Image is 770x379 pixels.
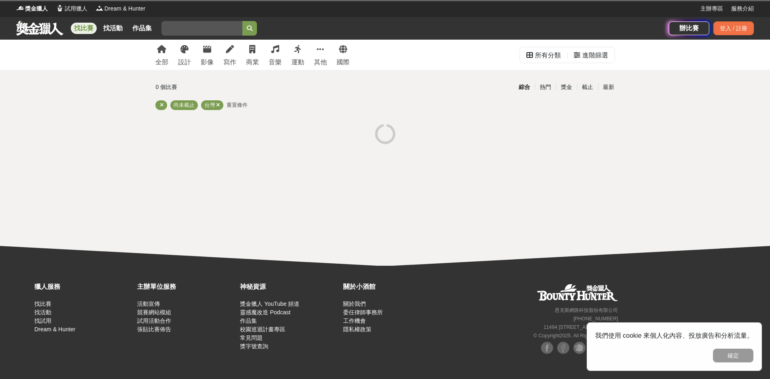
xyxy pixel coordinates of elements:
[269,57,282,67] div: 音樂
[343,309,383,315] a: 委任律師事務所
[598,80,619,94] div: 最新
[34,326,75,332] a: Dream & Hunter
[227,102,248,108] span: 重置條件
[291,57,304,67] div: 運動
[25,4,48,13] span: 獎金獵人
[129,23,155,34] a: 作品集
[240,282,339,292] div: 神秘資源
[669,21,709,35] a: 辦比賽
[533,333,618,339] small: © Copyright 2025 . All Rights Reserved.
[201,57,214,67] div: 影像
[240,318,257,324] a: 作品集
[178,40,191,70] a: 設計
[16,4,48,13] a: Logo獎金獵人
[34,318,51,324] a: 找試用
[71,23,97,34] a: 找比賽
[731,4,754,13] a: 服務介紹
[137,309,171,315] a: 競賽網站模組
[240,301,299,307] a: 獎金獵人 YouTube 頻道
[343,326,371,332] a: 隱私權政策
[541,342,553,354] img: Facebook
[240,326,285,332] a: 校園巡迴計畫專區
[573,342,585,354] img: Plurk
[573,316,618,322] small: [PHONE_NUMBER]
[582,47,608,64] div: 進階篩選
[555,307,618,313] small: 恩克斯網路科技股份有限公司
[56,4,87,13] a: Logo試用獵人
[314,57,327,67] div: 其他
[240,309,290,315] a: 靈感魔改造 Podcast
[137,318,171,324] a: 試用活動合作
[337,57,350,67] div: 國際
[34,301,51,307] a: 找比賽
[95,4,145,13] a: LogoDream & Hunter
[595,332,753,339] span: 我們使用 cookie 來個人化內容、投放廣告和分析流量。
[246,57,259,67] div: 商業
[137,282,236,292] div: 主辦單位服務
[155,40,168,70] a: 全部
[174,102,195,108] span: 尚未截止
[137,301,160,307] a: 活動宣傳
[100,23,126,34] a: 找活動
[343,301,366,307] a: 關於我們
[204,102,215,108] span: 台灣
[713,349,753,362] button: 確定
[337,40,350,70] a: 國際
[65,4,87,13] span: 試用獵人
[269,40,282,70] a: 音樂
[95,4,104,12] img: Logo
[543,324,618,330] small: 11494 [STREET_ADDRESS] 3 樓
[535,80,556,94] div: 熱門
[535,47,561,64] div: 所有分類
[700,4,723,13] a: 主辦專區
[56,4,64,12] img: Logo
[34,309,51,315] a: 找活動
[137,326,171,332] a: 張貼比賽佈告
[343,318,366,324] a: 工作機會
[155,57,168,67] div: 全部
[240,343,268,349] a: 獎字號查詢
[246,40,259,70] a: 商業
[314,40,327,70] a: 其他
[577,80,598,94] div: 截止
[223,57,236,67] div: 寫作
[16,4,24,12] img: Logo
[34,282,133,292] div: 獵人服務
[343,282,442,292] div: 關於小酒館
[514,80,535,94] div: 綜合
[291,40,304,70] a: 運動
[557,342,569,354] img: Facebook
[223,40,236,70] a: 寫作
[240,335,263,341] a: 常見問題
[178,57,191,67] div: 設計
[104,4,145,13] span: Dream & Hunter
[201,40,214,70] a: 影像
[713,21,754,35] div: 登入 / 註冊
[556,80,577,94] div: 獎金
[156,80,308,94] div: 0 個比賽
